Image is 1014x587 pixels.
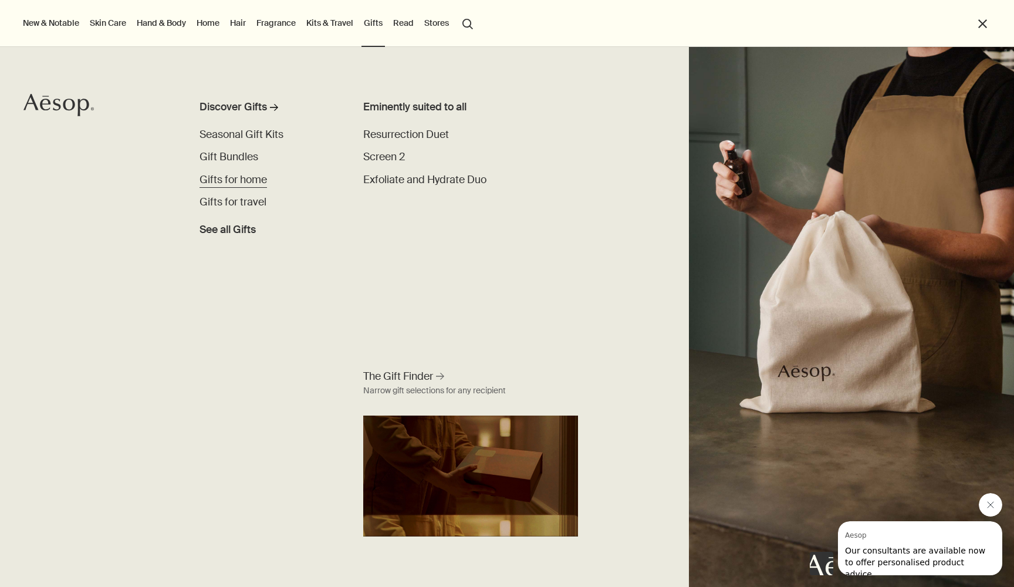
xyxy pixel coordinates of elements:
[23,93,94,117] svg: Aesop
[304,15,356,31] a: Kits & Travel
[422,15,451,31] button: Stores
[976,17,989,31] button: Close the Menu
[200,150,258,166] a: Gift Bundles
[200,127,283,143] a: Seasonal Gift Kits
[200,173,267,187] span: Gifts for home
[194,15,222,31] a: Home
[363,127,449,143] a: Resurrection Duet
[134,15,188,31] a: Hand & Body
[363,150,405,166] a: Screen 2
[200,100,333,120] a: Discover Gifts
[200,100,267,116] div: Discover Gifts
[21,15,82,31] button: New & Notable
[200,222,256,238] span: See all Gifts
[363,369,433,384] span: The Gift Finder
[457,12,478,34] button: Open search
[363,150,405,164] span: Screen 2
[200,195,266,211] a: Gifts for travel
[363,384,506,398] div: Narrow gift selections for any recipient
[838,521,1002,575] iframe: Message from Aesop
[7,25,147,58] span: Our consultants are available now to offer personalised product advice.
[228,15,248,31] a: Hair
[200,218,256,238] a: See all Gifts
[363,128,449,141] span: Resurrection Duet
[810,493,1002,575] div: Aesop says "Our consultants are available now to offer personalised product advice.". Open messag...
[87,15,129,31] a: Skin Care
[200,195,266,209] span: Gifts for travel
[360,366,581,537] a: The Gift Finder Narrow gift selections for any recipientAesop Gift Finder
[810,552,833,575] iframe: no content
[363,173,486,187] span: Exfoliate and Hydrate Duo
[200,128,283,141] span: Seasonal Gift Kits
[391,15,416,31] a: Read
[254,15,298,31] a: Fragrance
[200,150,258,164] span: Gift Bundles
[363,173,486,188] a: Exfoliate and Hydrate Duo
[21,90,97,123] a: Aesop
[363,100,526,116] div: Eminently suited to all
[979,493,1002,517] iframe: Close message from Aesop
[200,173,267,188] a: Gifts for home
[361,15,385,31] a: Gifts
